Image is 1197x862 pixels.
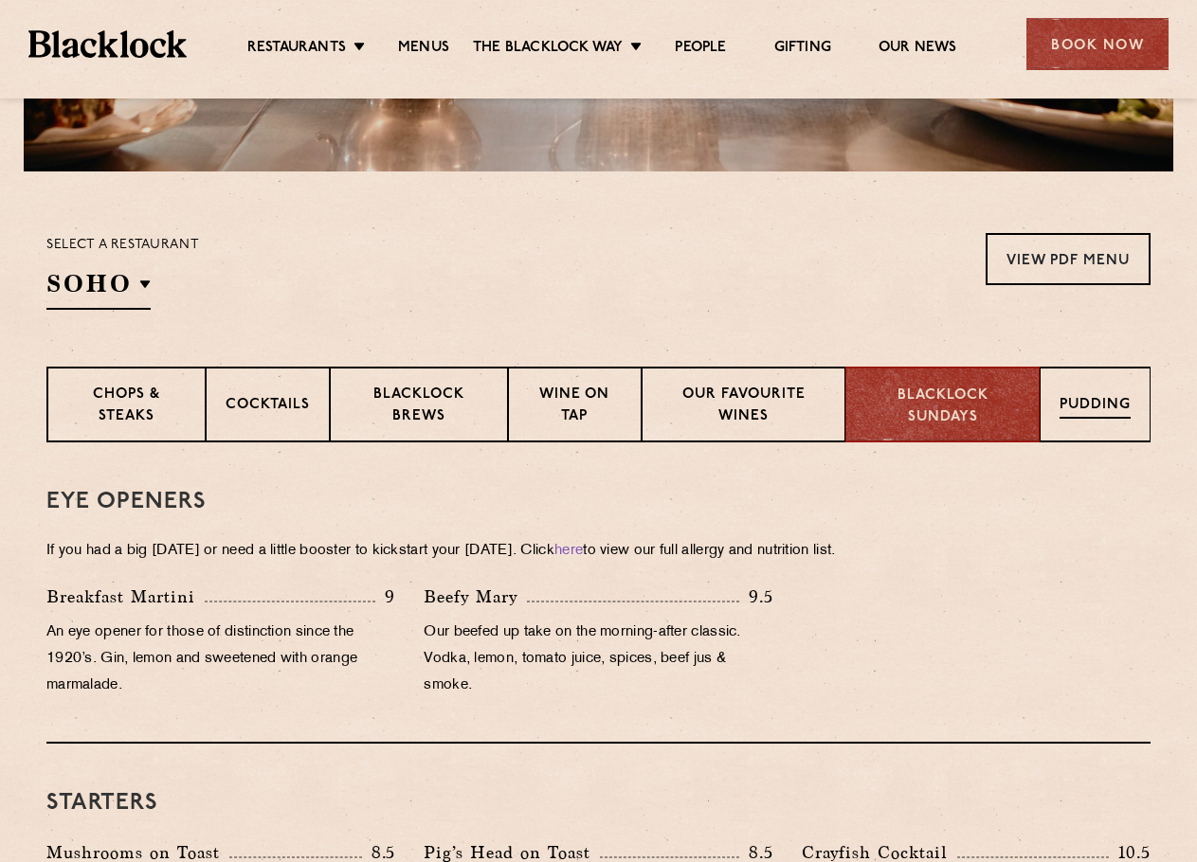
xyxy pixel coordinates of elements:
[247,39,346,60] a: Restaurants
[879,39,957,60] a: Our News
[46,538,1151,565] p: If you had a big [DATE] or need a little booster to kickstart your [DATE]. Click to view our full...
[46,584,205,610] p: Breakfast Martini
[424,620,772,699] p: Our beefed up take on the morning-after classic. Vodka, lemon, tomato juice, spices, beef jus & s...
[46,490,1151,514] h3: Eye openers
[1060,395,1131,419] p: Pudding
[554,544,583,558] a: here
[46,791,1151,816] h3: Starters
[424,584,527,610] p: Beefy Mary
[528,385,621,429] p: Wine on Tap
[398,39,449,60] a: Menus
[473,39,623,60] a: The Blacklock Way
[226,395,310,419] p: Cocktails
[46,233,199,258] p: Select a restaurant
[675,39,726,60] a: People
[28,30,187,57] img: BL_Textured_Logo-footer-cropped.svg
[986,233,1151,285] a: View PDF Menu
[774,39,831,60] a: Gifting
[739,584,773,609] p: 9.5
[46,267,151,310] h2: SOHO
[46,620,395,699] p: An eye opener for those of distinction since the 1920’s. Gin, lemon and sweetened with orange mar...
[865,386,1020,428] p: Blacklock Sundays
[350,385,488,429] p: Blacklock Brews
[375,584,395,609] p: 9
[1026,18,1169,70] div: Book Now
[662,385,826,429] p: Our favourite wines
[67,385,186,429] p: Chops & Steaks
